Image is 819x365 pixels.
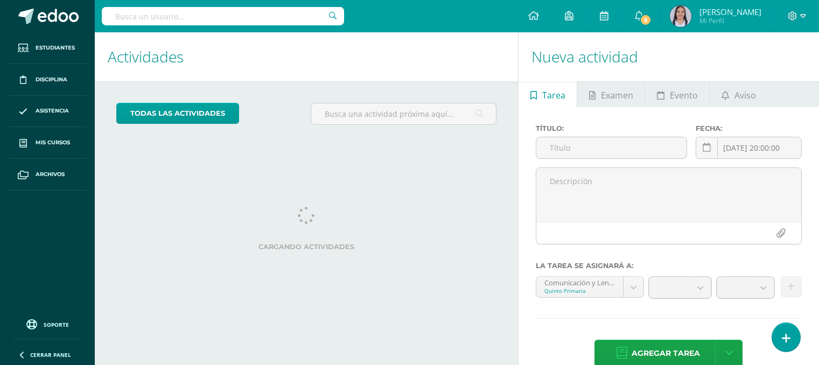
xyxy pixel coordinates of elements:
span: Archivos [36,170,65,179]
input: Busca un usuario... [102,7,344,25]
h1: Nueva actividad [531,32,806,81]
h1: Actividades [108,32,505,81]
a: Mis cursos [9,127,86,159]
span: Evento [670,82,698,108]
span: [PERSON_NAME] [699,6,761,17]
a: Comunicación y Lenguaje L1 'A'Quinto Primaria [536,277,643,297]
a: Soporte [13,317,82,331]
span: Asistencia [36,107,69,115]
a: todas las Actividades [116,103,239,124]
label: Fecha: [696,124,802,132]
span: Estudiantes [36,44,75,52]
input: Título [536,137,687,158]
a: Asistencia [9,96,86,128]
span: Soporte [44,321,69,328]
span: Tarea [542,82,565,108]
a: Tarea [519,81,577,107]
img: 7b0a8bda75b15fee07b897fe78f629f0.png [670,5,691,27]
span: Aviso [734,82,756,108]
input: Busca una actividad próxima aquí... [311,103,496,124]
span: 9 [639,14,651,26]
span: Disciplina [36,75,67,84]
a: Estudiantes [9,32,86,64]
a: Archivos [9,159,86,191]
div: Comunicación y Lenguaje L1 'A' [544,277,615,287]
label: Título: [536,124,688,132]
a: Disciplina [9,64,86,96]
input: Fecha de entrega [696,137,801,158]
a: Examen [577,81,645,107]
div: Quinto Primaria [544,287,615,294]
span: Cerrar panel [30,351,71,359]
span: Examen [601,82,633,108]
a: Evento [645,81,709,107]
a: Aviso [710,81,767,107]
span: Mis cursos [36,138,70,147]
label: Cargando actividades [116,243,496,251]
label: La tarea se asignará a: [536,262,802,270]
span: Mi Perfil [699,16,761,25]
